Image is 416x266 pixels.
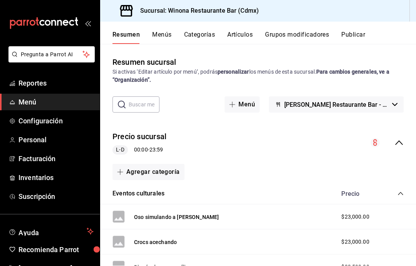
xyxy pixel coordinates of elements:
[184,31,215,44] button: Categorías
[112,131,166,142] button: Precio sucursal
[18,227,84,236] span: Ayuda
[18,116,94,126] span: Configuración
[227,31,253,44] button: Artículos
[341,238,369,246] span: $23,000.00
[341,31,365,44] button: Publicar
[112,31,140,44] button: Resumen
[18,135,94,145] span: Personal
[100,125,416,161] div: collapse-menu-row
[112,31,416,44] div: navigation tabs
[18,191,94,202] span: Suscripción
[112,145,166,155] div: 00:00 - 23:59
[85,20,91,26] button: open_drawer_menu
[112,68,404,84] div: Si activas ‘Editar artículo por menú’, podrás los menús de esta sucursal.
[112,189,164,198] button: Eventos culturales
[152,31,171,44] button: Menús
[112,56,176,68] div: Resumen sucursal
[134,6,259,15] h3: Sucursal: Winona Restaurante Bar (Cdmx)
[112,69,389,83] strong: Para cambios generales, ve a “Organización”.
[134,238,177,246] button: Crocs acechando
[218,69,249,75] strong: personalizar
[284,101,389,108] span: [PERSON_NAME] Restaurante Bar - Cdmx
[334,190,383,197] div: Precio
[18,172,94,183] span: Inventarios
[5,56,95,64] a: Pregunta a Parrot AI
[225,96,260,113] button: Menú
[8,46,95,62] button: Pregunta a Parrot AI
[341,213,369,221] span: $23,000.00
[18,244,94,255] span: Recomienda Parrot
[18,78,94,88] span: Reportes
[265,31,329,44] button: Grupos modificadores
[113,146,127,154] span: L-D
[269,96,404,113] button: [PERSON_NAME] Restaurante Bar - Cdmx
[21,51,83,59] span: Pregunta a Parrot AI
[18,97,94,107] span: Menú
[18,153,94,164] span: Facturación
[398,190,404,197] button: collapse-category-row
[112,164,185,180] button: Agregar categoría
[134,213,219,221] button: Oso simulando a [PERSON_NAME]
[129,97,159,112] input: Buscar menú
